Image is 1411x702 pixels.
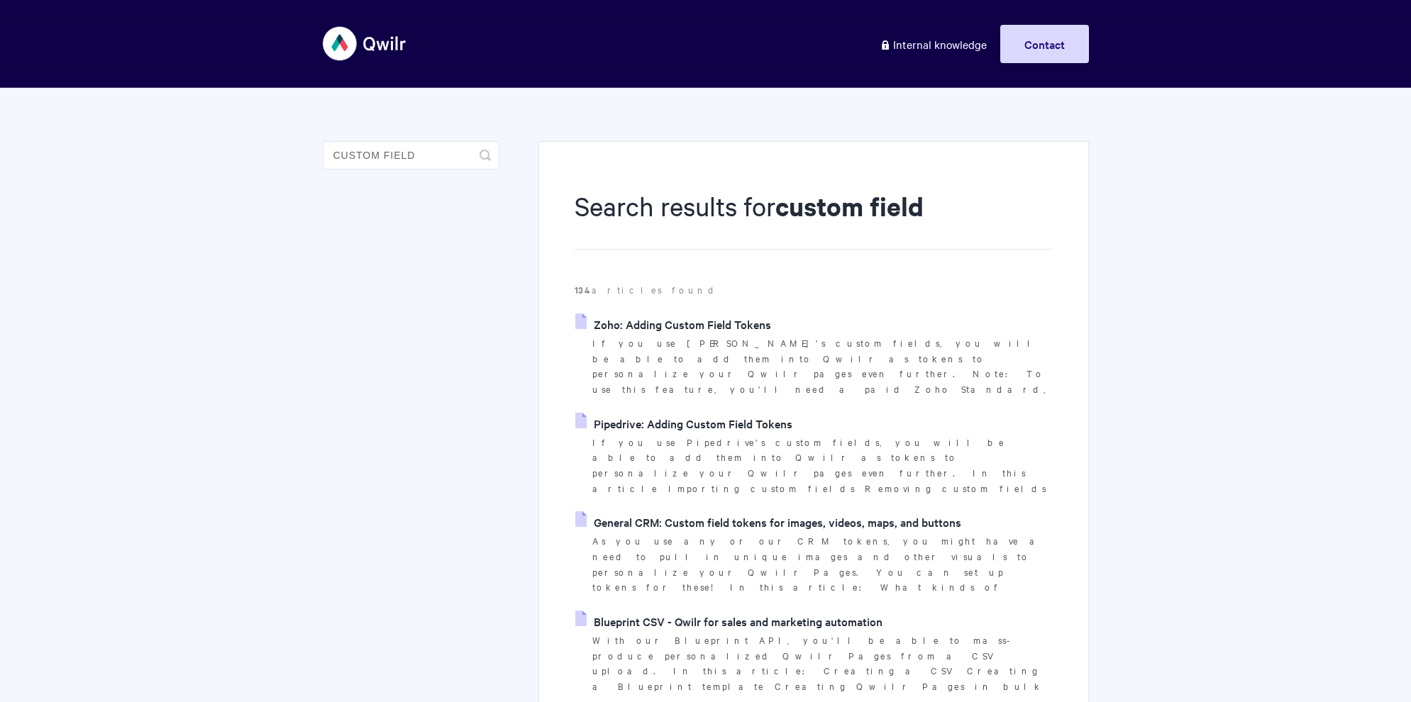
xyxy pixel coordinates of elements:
a: Zoho: Adding Custom Field Tokens [575,313,771,335]
a: Blueprint CSV - Qwilr for sales and marketing automation [575,611,882,632]
p: articles found [575,282,1052,298]
img: Qwilr Help Center [323,17,407,70]
p: As you use any or our CRM tokens, you might have a need to pull in unique images and other visual... [592,533,1052,595]
a: General CRM: Custom field tokens for images, videos, maps, and buttons [575,511,961,533]
p: If you use Pipedrive's custom fields, you will be able to add them into Qwilr as tokens to person... [592,435,1052,496]
input: Search [323,141,499,169]
h1: Search results for [575,188,1052,250]
p: With our Blueprint API, you'll be able to mass-produce personalized Qwilr Pages from a CSV upload... [592,633,1052,694]
p: If you use [PERSON_NAME]'s custom fields, you will be able to add them into Qwilr as tokens to pe... [592,335,1052,397]
a: Internal knowledge [869,25,997,63]
a: Contact [1000,25,1089,63]
strong: 134 [575,283,592,296]
a: Pipedrive: Adding Custom Field Tokens [575,413,792,434]
strong: custom field [775,189,924,223]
